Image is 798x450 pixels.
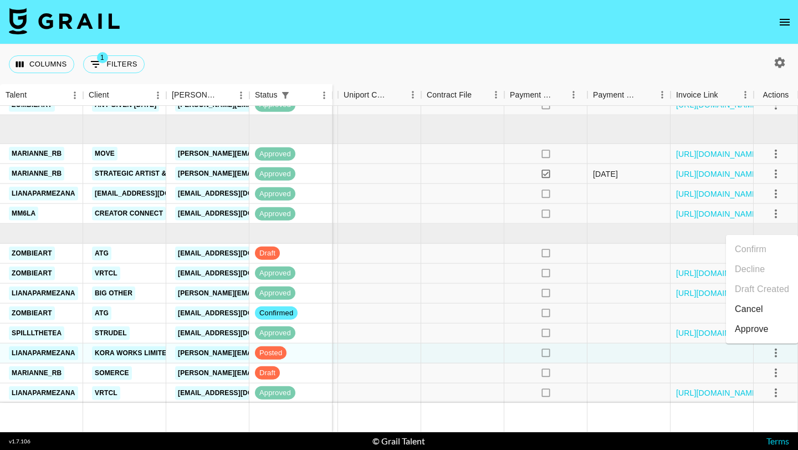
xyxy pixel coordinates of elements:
[9,187,78,201] a: lianaparmezana
[175,286,356,300] a: [PERSON_NAME][EMAIL_ADDRESS][DOMAIN_NAME]
[9,55,74,73] button: Select columns
[255,188,295,199] span: approved
[66,87,83,104] button: Menu
[671,84,754,106] div: Invoice Link
[9,8,120,34] img: Grail Talent
[488,86,504,103] button: Menu
[766,364,785,382] button: select merge strategy
[718,87,734,103] button: Sort
[638,87,654,103] button: Sort
[255,84,278,106] div: Status
[676,208,760,219] a: [URL][DOMAIN_NAME]
[504,84,587,106] div: Payment Sent
[175,386,299,400] a: [EMAIL_ADDRESS][DOMAIN_NAME]
[565,86,582,103] button: Menu
[92,207,166,221] a: Creator Connect
[255,288,295,299] span: approved
[249,84,332,106] div: Status
[9,326,64,340] a: spilllthetea
[172,84,217,106] div: [PERSON_NAME]
[553,87,569,103] button: Sort
[676,328,760,339] a: [URL][DOMAIN_NAME]
[405,86,421,103] button: Menu
[255,388,295,398] span: approved
[766,204,785,223] button: select merge strategy
[255,268,295,279] span: approved
[92,386,120,400] a: Vrtcl
[9,438,30,445] div: v 1.7.106
[92,366,132,380] a: Somerce
[9,306,55,320] a: zombieart
[92,147,117,161] a: MOVE
[372,436,425,447] div: © Grail Talent
[150,87,166,104] button: Menu
[766,383,785,402] button: select merge strategy
[766,436,789,446] a: Terms
[593,168,618,180] div: 11/09/2025
[344,84,389,106] div: Uniport Contact Email
[175,187,299,201] a: [EMAIL_ADDRESS][DOMAIN_NAME]
[92,266,120,280] a: Vrtcl
[92,306,111,320] a: ATG
[421,84,504,106] div: Contract File
[6,84,27,106] div: Talent
[109,88,125,103] button: Sort
[9,386,78,400] a: lianaparmezana
[175,346,356,360] a: [PERSON_NAME][EMAIL_ADDRESS][DOMAIN_NAME]
[766,165,785,183] button: select merge strategy
[89,84,109,106] div: Client
[278,88,293,103] button: Show filters
[9,346,78,360] a: lianaparmezana
[593,84,638,106] div: Payment Sent Date
[92,167,215,181] a: Strategic Artist & Repertoire
[175,207,299,221] a: [EMAIL_ADDRESS][DOMAIN_NAME]
[654,86,671,103] button: Menu
[766,145,785,163] button: select merge strategy
[255,368,280,379] span: draft
[735,323,769,336] div: Approve
[9,266,55,280] a: zombieart
[676,84,718,106] div: Invoice Link
[316,87,332,104] button: Menu
[92,346,174,360] a: KORA WORKS LIMITED
[255,84,338,106] div: Invoice Notes
[217,88,233,103] button: Sort
[676,188,760,200] a: [URL][DOMAIN_NAME]
[427,84,472,106] div: Contract File
[278,88,293,103] div: 1 active filter
[255,328,295,339] span: approved
[676,168,760,180] a: [URL][DOMAIN_NAME]
[9,246,55,260] a: zombieart
[9,286,78,300] a: lianaparmezana
[83,84,166,106] div: Client
[510,84,553,106] div: Payment Sent
[472,87,487,103] button: Sort
[338,84,421,106] div: Uniport Contact Email
[92,246,111,260] a: ATG
[9,167,64,181] a: marianne_rb
[175,366,413,380] a: [PERSON_NAME][EMAIL_ADDRESS][PERSON_NAME][DOMAIN_NAME]
[774,11,796,33] button: open drawer
[175,167,356,181] a: [PERSON_NAME][EMAIL_ADDRESS][DOMAIN_NAME]
[255,208,295,219] span: approved
[92,187,216,201] a: [EMAIL_ADDRESS][DOMAIN_NAME]
[97,52,108,63] span: 1
[676,149,760,160] a: [URL][DOMAIN_NAME]
[754,84,798,106] div: Actions
[389,87,405,103] button: Sort
[255,248,280,259] span: draft
[676,387,760,398] a: [URL][DOMAIN_NAME]
[255,168,295,179] span: approved
[726,299,798,319] li: Cancel
[293,88,309,103] button: Sort
[233,87,249,104] button: Menu
[9,366,64,380] a: marianne_rb
[175,266,299,280] a: [EMAIL_ADDRESS][DOMAIN_NAME]
[27,88,42,103] button: Sort
[255,308,298,319] span: confirmed
[763,84,789,106] div: Actions
[766,344,785,362] button: select merge strategy
[92,286,135,300] a: Big Other
[676,268,760,279] a: [URL][DOMAIN_NAME]
[676,288,760,299] a: [URL][DOMAIN_NAME]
